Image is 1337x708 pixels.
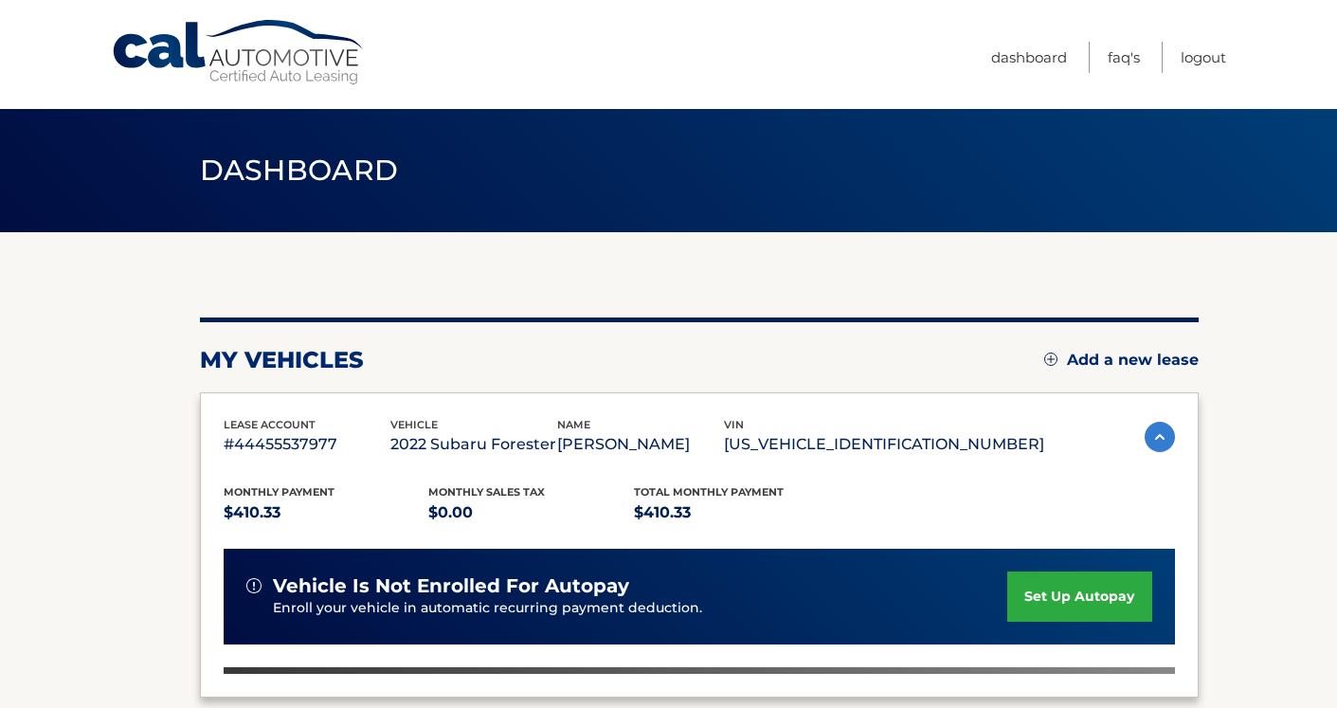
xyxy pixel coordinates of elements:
[428,499,634,526] p: $0.00
[224,499,429,526] p: $410.33
[428,485,545,499] span: Monthly sales Tax
[1181,42,1226,73] a: Logout
[557,431,724,458] p: [PERSON_NAME]
[724,418,744,431] span: vin
[390,418,438,431] span: vehicle
[1007,572,1151,622] a: set up autopay
[1145,422,1175,452] img: accordion-active.svg
[634,499,840,526] p: $410.33
[1044,353,1057,366] img: add.svg
[273,574,629,598] span: vehicle is not enrolled for autopay
[224,418,316,431] span: lease account
[224,431,390,458] p: #44455537977
[991,42,1067,73] a: Dashboard
[246,578,262,593] img: alert-white.svg
[1044,351,1199,370] a: Add a new lease
[273,598,1008,619] p: Enroll your vehicle in automatic recurring payment deduction.
[111,19,367,86] a: Cal Automotive
[390,431,557,458] p: 2022 Subaru Forester
[200,346,364,374] h2: my vehicles
[724,431,1044,458] p: [US_VEHICLE_IDENTIFICATION_NUMBER]
[224,485,334,499] span: Monthly Payment
[1108,42,1140,73] a: FAQ's
[200,153,399,188] span: Dashboard
[557,418,590,431] span: name
[634,485,784,499] span: Total Monthly Payment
